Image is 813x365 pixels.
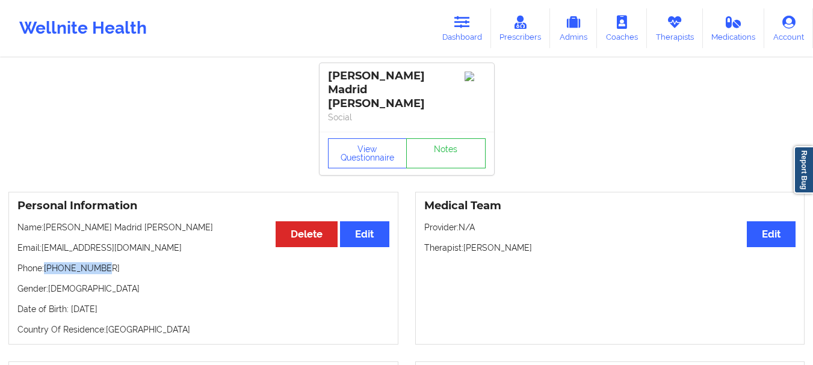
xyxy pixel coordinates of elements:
[424,221,796,233] p: Provider: N/A
[433,8,491,48] a: Dashboard
[550,8,597,48] a: Admins
[491,8,551,48] a: Prescribers
[17,324,389,336] p: Country Of Residence: [GEOGRAPHIC_DATA]
[17,262,389,274] p: Phone: [PHONE_NUMBER]
[747,221,796,247] button: Edit
[17,199,389,213] h3: Personal Information
[17,221,389,233] p: Name: [PERSON_NAME] Madrid [PERSON_NAME]
[17,283,389,295] p: Gender: [DEMOGRAPHIC_DATA]
[424,199,796,213] h3: Medical Team
[328,138,407,168] button: View Questionnaire
[328,111,486,123] p: Social
[465,72,486,81] img: Image%2Fplaceholer-image.png
[597,8,647,48] a: Coaches
[328,69,486,111] div: [PERSON_NAME] Madrid [PERSON_NAME]
[647,8,703,48] a: Therapists
[276,221,338,247] button: Delete
[406,138,486,168] a: Notes
[424,242,796,254] p: Therapist: [PERSON_NAME]
[794,146,813,194] a: Report Bug
[703,8,765,48] a: Medications
[340,221,389,247] button: Edit
[764,8,813,48] a: Account
[17,242,389,254] p: Email: [EMAIL_ADDRESS][DOMAIN_NAME]
[17,303,389,315] p: Date of Birth: [DATE]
